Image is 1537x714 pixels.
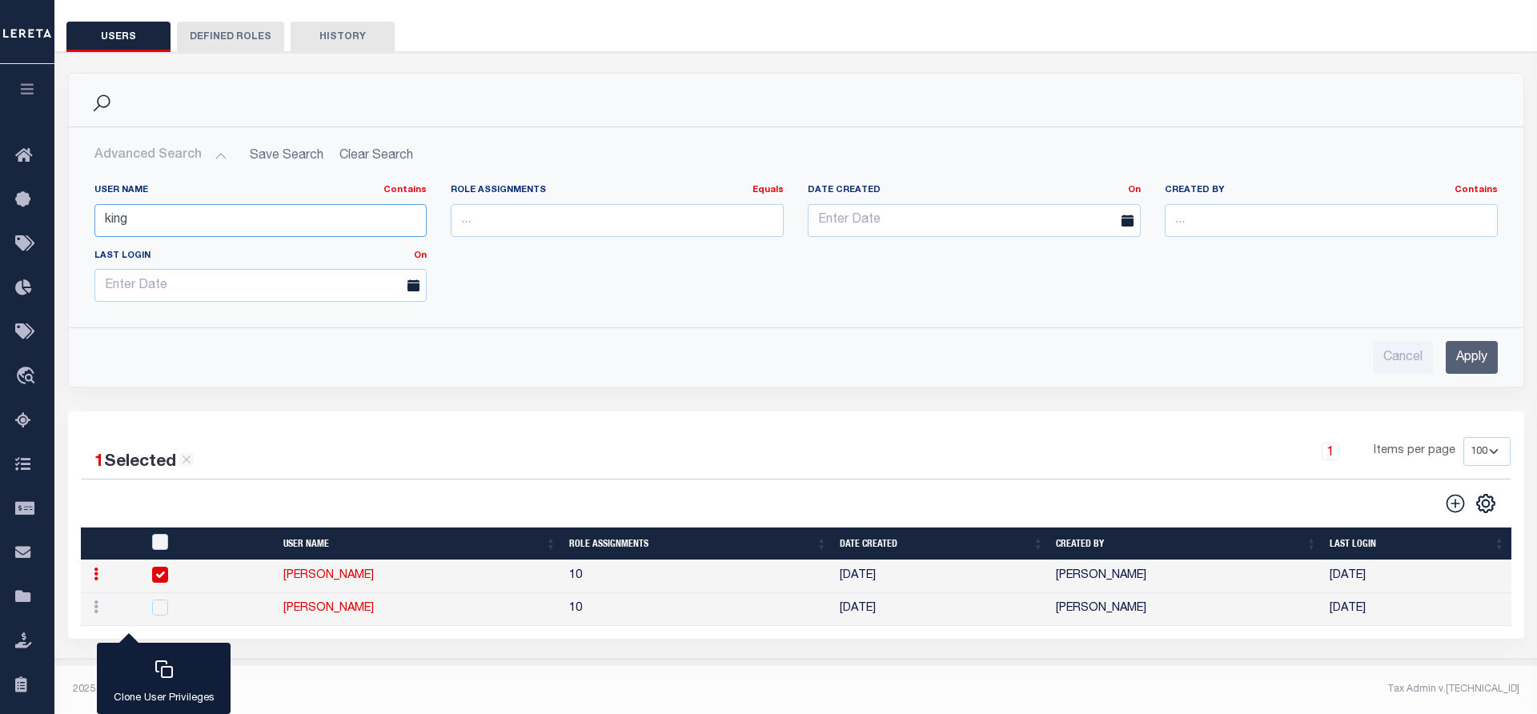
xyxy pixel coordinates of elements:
label: Date Created [796,184,1153,198]
label: Last Login [82,250,439,263]
div: 2025 © [PERSON_NAME]. [61,682,797,696]
td: 10 [563,560,833,593]
input: ... [451,204,784,237]
span: 1 [94,454,104,471]
input: Apply [1446,341,1498,374]
a: [PERSON_NAME] [283,603,374,614]
input: Enter Date [94,269,427,302]
a: Contains [1455,186,1498,195]
td: 10 [563,593,833,626]
th: Created By: activate to sort column ascending [1049,527,1322,560]
a: Contains [383,186,427,195]
button: Advanced Search [94,140,227,171]
i: travel_explore [15,367,41,387]
th: UserID [142,527,276,560]
span: Items per page [1374,443,1455,460]
td: [DATE] [1323,560,1511,593]
label: User Name [94,184,427,198]
div: Selected [94,450,194,475]
a: 1 [1322,443,1339,460]
a: Equals [752,186,784,195]
td: [DATE] [833,593,1050,626]
a: On [1128,186,1141,195]
td: [PERSON_NAME] [1049,560,1322,593]
div: Tax Admin v.[TECHNICAL_ID] [808,682,1519,696]
label: Role Assignments [451,184,784,198]
th: User Name: activate to sort column ascending [277,527,563,560]
input: Enter Date [808,204,1141,237]
th: Role Assignments: activate to sort column ascending [563,527,833,560]
td: [DATE] [833,560,1050,593]
input: ... [94,204,427,237]
a: On [414,251,427,260]
td: [DATE] [1323,593,1511,626]
input: ... [1165,204,1498,237]
button: HISTORY [291,22,395,52]
input: Cancel [1373,341,1433,374]
th: Last Login: activate to sort column ascending [1323,527,1511,560]
label: Created By [1165,184,1498,198]
td: [PERSON_NAME] [1049,593,1322,626]
th: Date Created: activate to sort column ascending [833,527,1050,560]
p: Clone User Privileges [114,691,215,707]
a: [PERSON_NAME] [283,570,374,581]
button: DEFINED ROLES [177,22,284,52]
button: USERS [66,22,171,52]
